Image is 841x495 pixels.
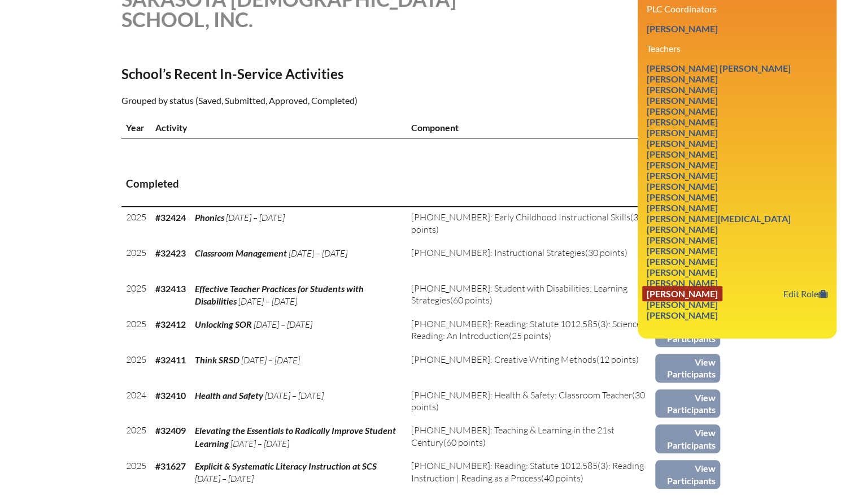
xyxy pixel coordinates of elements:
a: [PERSON_NAME] [642,125,722,140]
a: [PERSON_NAME] [642,275,722,290]
span: [PHONE_NUMBER]: Reading: Statute 1012.585(3): Reading Instruction | Reading as a Process [411,460,644,483]
th: Component [407,117,655,138]
th: Activity [151,117,407,138]
span: [DATE] – [DATE] [238,296,297,307]
td: 2025 [121,455,151,491]
a: [PERSON_NAME] [642,71,722,86]
a: [PERSON_NAME] [642,264,722,280]
span: [DATE] – [DATE] [195,473,254,484]
span: [PHONE_NUMBER]: Health & Safety: Classroom Teacher [411,389,632,401]
span: [PHONE_NUMBER]: Instructional Strategies [411,247,585,258]
a: View Participants [655,389,720,418]
h2: School’s Recent In-Service Activities [121,66,519,82]
h3: PLC Coordinators [647,3,827,14]
span: Phonics [195,212,224,223]
h3: Teachers [647,43,827,54]
td: 2025 [121,420,151,455]
span: [DATE] – [DATE] [254,319,312,330]
a: [PERSON_NAME] [642,232,722,248]
td: (25 points) [407,314,655,349]
a: [PERSON_NAME] [642,297,722,312]
b: #32410 [155,390,186,401]
a: [PERSON_NAME] [642,243,722,258]
span: Elevating the Essentials to Radically Improve Student Learning [195,425,396,448]
a: [PERSON_NAME] [642,93,722,108]
td: (40 points) [407,455,655,491]
a: [PERSON_NAME] [642,286,722,301]
span: [PHONE_NUMBER]: Early Childhood Instructional Skills [411,211,630,223]
a: [PERSON_NAME][MEDICAL_DATA] [642,211,795,226]
a: [PERSON_NAME] [642,157,722,172]
span: Think SRSD [195,354,239,365]
span: Unlocking SOR [195,319,252,329]
a: View Participants [655,460,720,489]
a: [PERSON_NAME] [642,21,722,36]
a: [PERSON_NAME] [642,136,722,151]
a: [PERSON_NAME] [642,254,722,269]
a: View Participants [655,354,720,383]
td: (60 points) [407,420,655,455]
a: [PERSON_NAME] [642,307,722,323]
span: [PHONE_NUMBER]: Student with Disabilities: Learning Strategies [411,283,628,306]
b: #32409 [155,425,186,436]
span: Health and Safety [195,390,263,401]
span: Classroom Management [195,248,287,258]
a: [PERSON_NAME] [642,146,722,162]
a: Edit Role [779,286,832,301]
td: 2025 [121,278,151,314]
a: [PERSON_NAME] [642,82,722,97]
h3: Completed [126,177,716,191]
td: (30 points) [407,242,655,278]
td: (30 points) [407,385,655,420]
a: View Participants [655,424,720,453]
span: [DATE] – [DATE] [289,248,347,259]
td: (30 points) [407,207,655,242]
b: #32412 [155,319,186,329]
b: #32413 [155,283,186,294]
b: #32424 [155,212,186,223]
td: 2024 [121,385,151,420]
b: #31627 [155,461,186,471]
span: [DATE] – [DATE] [241,354,300,366]
td: 2025 [121,314,151,349]
b: #32423 [155,248,186,258]
span: [DATE] – [DATE] [265,390,324,401]
span: [PHONE_NUMBER]: Creative Writing Methods [411,354,596,365]
a: [PERSON_NAME] [642,222,722,237]
td: 2025 [121,207,151,242]
span: Explicit & Systematic Literacy Instruction at SCS [195,461,377,471]
td: 2025 [121,349,151,385]
a: [PERSON_NAME] [642,103,722,119]
td: (12 points) [407,349,655,385]
a: [PERSON_NAME] [642,189,722,205]
span: [DATE] – [DATE] [226,212,285,223]
a: [PERSON_NAME] [642,200,722,215]
td: (60 points) [407,278,655,314]
p: Grouped by status (Saved, Submitted, Approved, Completed) [121,93,519,108]
td: 2025 [121,242,151,278]
a: [PERSON_NAME] [642,179,722,194]
span: [PHONE_NUMBER]: Reading: Statute 1012.585(3): Science of Reading: An Introduction [411,318,651,341]
th: Year [121,117,151,138]
span: Effective Teacher Practices for Students with Disabilities [195,283,364,306]
span: [PHONE_NUMBER]: Teaching & Learning in the 21st Century [411,424,615,448]
a: [PERSON_NAME] [642,168,722,183]
a: [PERSON_NAME] [PERSON_NAME] [642,60,795,76]
b: #32411 [155,354,186,365]
span: [DATE] – [DATE] [230,438,289,449]
a: [PERSON_NAME] [642,114,722,129]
